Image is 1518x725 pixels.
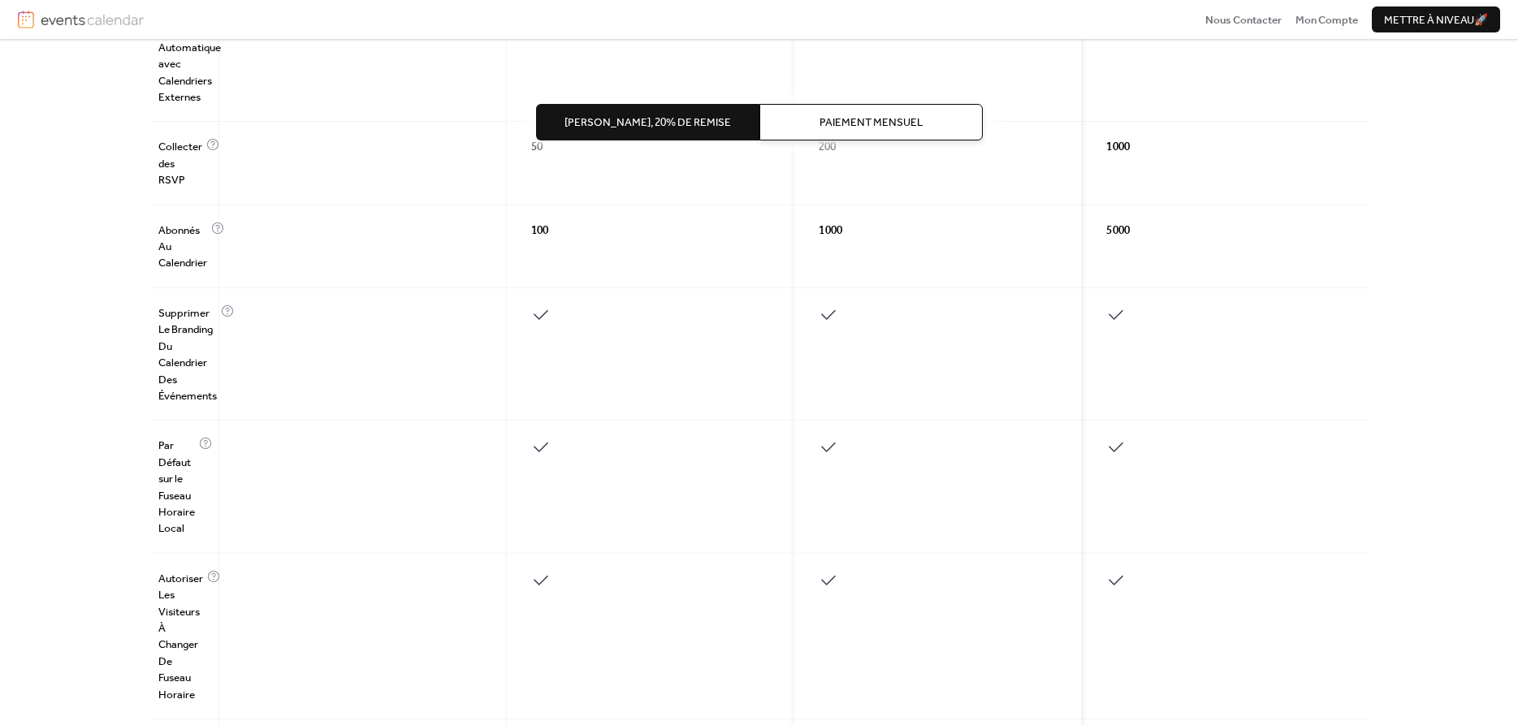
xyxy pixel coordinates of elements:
[1295,12,1358,28] span: Mon Compte
[158,438,195,537] span: Par Défaut sur le Fuseau Horaire Local
[1384,12,1488,28] span: Mettre à niveau 🚀
[158,571,203,703] span: Autoriser Les Visiteurs À Changer De Fuseau Horaire
[1106,222,1130,239] span: 5 000
[820,114,923,131] span: Paiement Mensuel
[1295,11,1358,28] a: Mon Compte
[1372,6,1500,32] button: Mettre à niveau🚀
[1205,12,1282,28] span: Nous Contacter
[531,139,543,155] span: 50
[564,114,731,131] span: [PERSON_NAME], 20% de remise
[819,222,842,239] span: 1 000
[158,305,217,404] span: Supprimer Le Branding Du Calendrier Des Événements
[158,23,235,106] span: Synchronisation Automatique avec Calendriers Externes
[759,104,983,140] button: Paiement Mensuel
[536,104,759,140] button: [PERSON_NAME], 20% de remise
[41,11,144,28] img: logotype
[1205,11,1282,28] a: Nous Contacter
[1106,139,1130,155] span: 1 000
[158,222,207,272] span: Abonnés Au Calendrier
[18,11,34,28] img: logo
[531,222,548,239] span: 100
[158,139,202,188] span: Collecter des RSVP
